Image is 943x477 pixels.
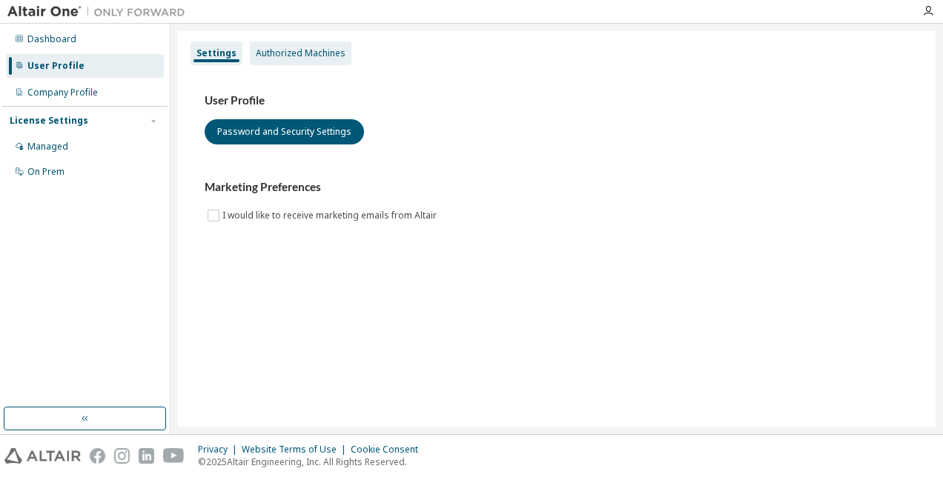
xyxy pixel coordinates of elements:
[256,47,345,59] div: Authorized Machines
[27,33,76,45] div: Dashboard
[7,4,193,19] img: Altair One
[196,47,236,59] div: Settings
[27,87,98,99] div: Company Profile
[222,207,440,224] label: I would like to receive marketing emails from Altair
[198,444,242,456] div: Privacy
[90,448,105,464] img: facebook.svg
[205,119,364,144] button: Password and Security Settings
[205,180,909,195] h3: Marketing Preferences
[198,456,427,468] p: © 2025 Altair Engineering, Inc. All Rights Reserved.
[27,60,85,72] div: User Profile
[10,115,88,127] div: License Settings
[114,448,130,464] img: instagram.svg
[27,166,64,178] div: On Prem
[139,448,154,464] img: linkedin.svg
[27,141,68,153] div: Managed
[4,448,81,464] img: altair_logo.svg
[351,444,427,456] div: Cookie Consent
[205,93,909,108] h3: User Profile
[242,444,351,456] div: Website Terms of Use
[163,448,185,464] img: youtube.svg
